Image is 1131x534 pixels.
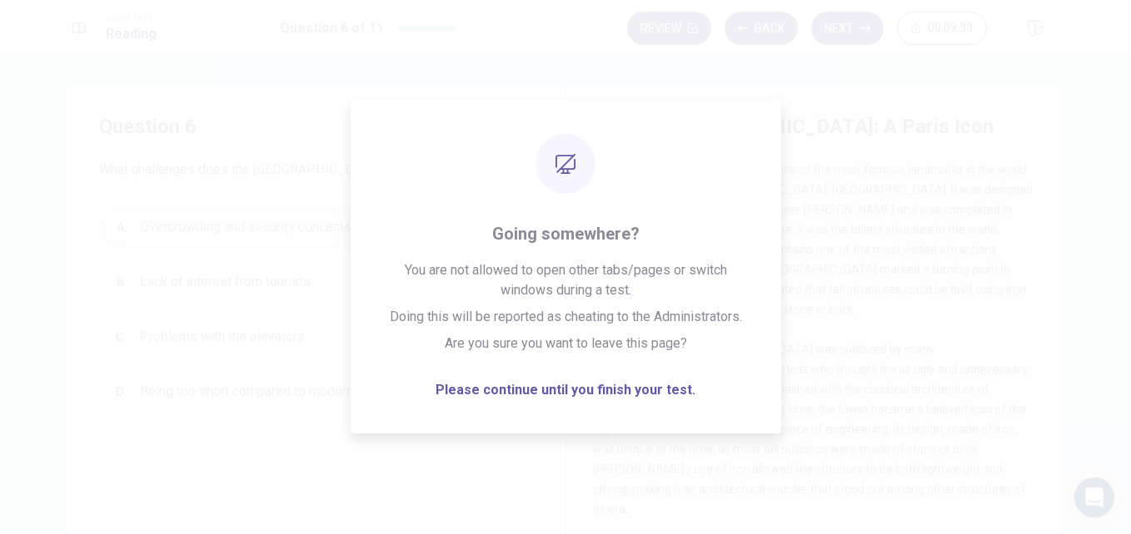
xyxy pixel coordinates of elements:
[107,214,133,240] div: A
[1074,477,1114,517] div: Open Intercom Messenger
[280,18,384,38] h1: Question 6 of 11
[99,261,532,303] button: BLack of interest from tourists.
[106,12,157,24] span: Level Test
[593,163,1033,316] span: The [GEOGRAPHIC_DATA] is one of the most famous landmarks in the world and a symbol of [GEOGRAPHI...
[140,327,307,347] span: Problems with the elevators.
[99,160,532,180] span: What challenges does the [GEOGRAPHIC_DATA] face [DATE]?
[99,316,532,358] button: CProblems with the elevators.
[897,12,987,45] button: 00:09:33
[140,272,313,292] span: Lack of interest from tourists.
[106,24,157,44] h1: Reading
[99,206,532,248] button: AOvercrowding and security concerns.
[593,343,1029,516] span: Originally, the [GEOGRAPHIC_DATA] was criticized by many [DEMOGRAPHIC_DATA] and artists who thoug...
[593,160,620,186] div: 1
[627,12,711,45] button: Review
[99,371,532,413] button: DBeing too short compared to modern buildings.
[140,217,354,237] span: Overcrowding and security concerns.
[928,22,973,35] span: 00:09:33
[107,378,133,405] div: D
[593,339,620,366] div: 2
[107,324,133,350] div: C
[140,382,412,402] span: Being too short compared to modern buildings.
[107,269,133,295] div: B
[725,12,798,45] button: Back
[634,113,994,140] h4: The [GEOGRAPHIC_DATA]: A Paris Icon
[99,113,532,140] h4: Question 6
[811,12,884,45] button: Next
